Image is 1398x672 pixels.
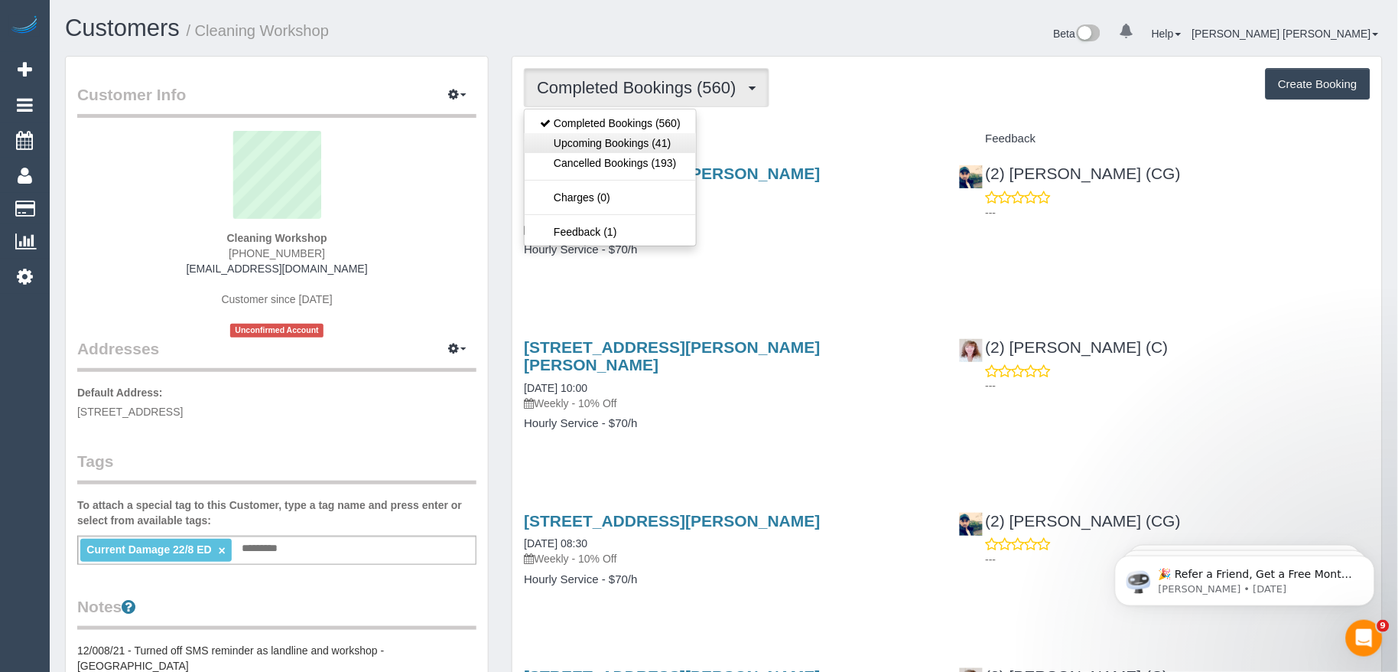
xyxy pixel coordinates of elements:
p: --- [986,378,1370,393]
small: / Cleaning Workshop [187,22,330,39]
p: --- [986,552,1370,567]
button: Completed Bookings (560) [524,68,769,107]
a: (2) [PERSON_NAME] (CG) [959,512,1182,530]
a: Customers [65,15,180,41]
p: --- [986,205,1370,220]
legend: Tags [77,450,476,484]
h4: Hourly Service - $70/h [524,243,935,256]
a: [STREET_ADDRESS][PERSON_NAME][PERSON_NAME] [524,338,820,374]
iframe: Intercom notifications message [1092,524,1398,631]
img: (2) Syed Razvi (CG) [960,165,983,188]
p: Weekly - 10% Off [524,551,935,566]
a: Upcoming Bookings (41) [525,133,696,153]
a: (2) [PERSON_NAME] (C) [959,338,1169,356]
a: [DATE] 08:30 [524,537,587,550]
label: To attach a special tag to this Customer, type a tag name and press enter or select from availabl... [77,497,476,528]
h4: Hourly Service - $70/h [524,417,935,430]
img: New interface [1075,24,1101,44]
span: 9 [1377,620,1390,632]
a: [DATE] 10:00 [524,382,587,394]
a: Feedback (1) [525,222,696,242]
a: Charges (0) [525,188,696,207]
h4: Feedback [959,132,1370,145]
span: Current Damage 22/8 ED [86,543,211,556]
span: [STREET_ADDRESS] [77,406,183,418]
a: [PERSON_NAME] [PERSON_NAME] [1192,28,1379,40]
span: [PHONE_NUMBER] [229,247,325,259]
legend: Notes [77,595,476,630]
a: [STREET_ADDRESS][PERSON_NAME] [524,512,820,530]
span: Unconfirmed Account [230,324,323,337]
legend: Customer Info [77,83,476,118]
span: Customer since [DATE] [222,293,333,305]
img: Automaid Logo [9,15,40,37]
p: Weekly - 10% Off [524,222,935,237]
h4: Service [524,132,935,145]
a: (2) [PERSON_NAME] (CG) [959,165,1182,182]
a: Cancelled Bookings (193) [525,153,696,173]
p: Weekly - 10% Off [524,396,935,411]
img: (2) Syed Razvi (CG) [960,513,983,536]
a: × [219,544,226,557]
img: (2) Kerry Welfare (C) [960,339,983,362]
a: [EMAIL_ADDRESS][DOMAIN_NAME] [187,263,368,275]
label: Default Address: [77,385,163,400]
span: Completed Bookings (560) [537,78,743,97]
a: Completed Bookings (560) [525,113,696,133]
h4: Hourly Service - $70/h [524,573,935,586]
a: Beta [1054,28,1101,40]
button: Create Booking [1266,68,1370,100]
a: Help [1152,28,1182,40]
iframe: Intercom live chat [1346,620,1383,657]
strong: Cleaning Workshop [227,232,327,244]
